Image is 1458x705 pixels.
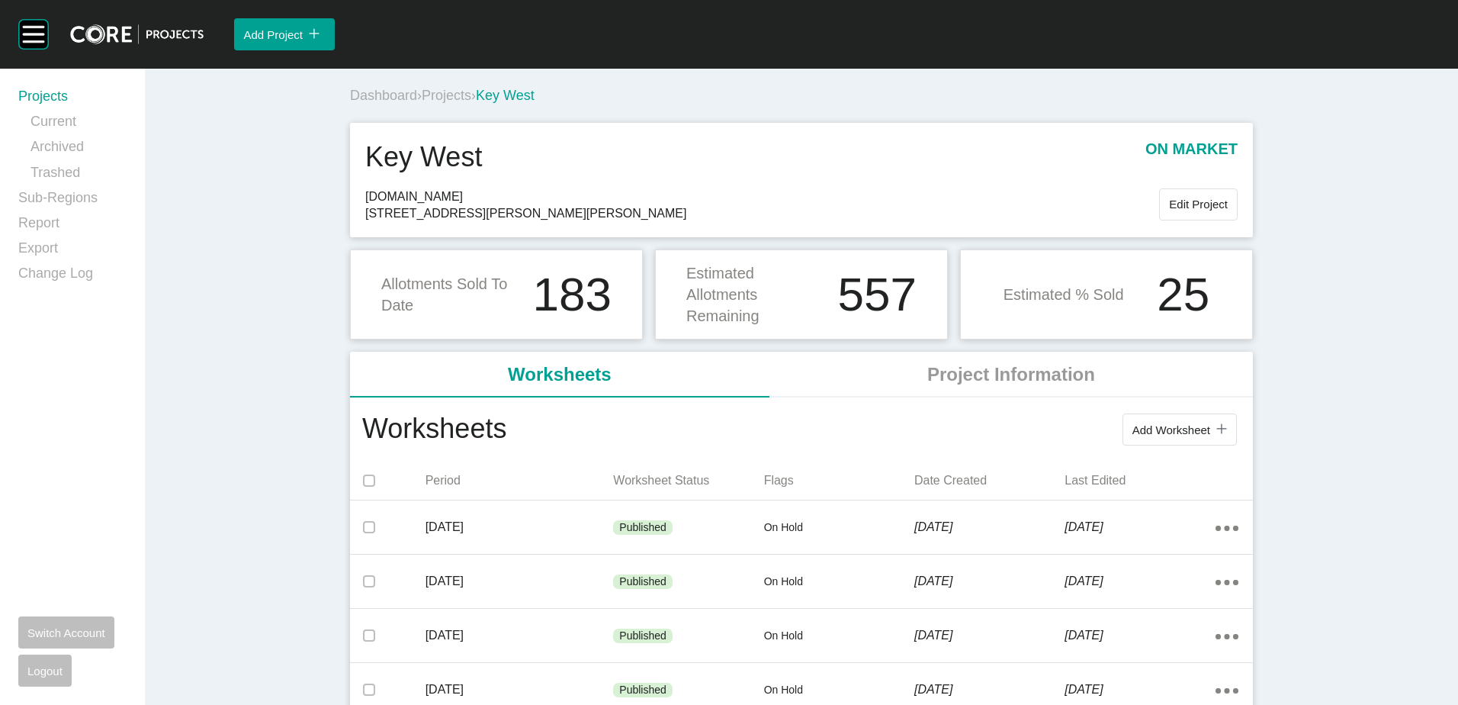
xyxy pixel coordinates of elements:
[1065,627,1215,644] p: [DATE]
[18,87,127,112] a: Projects
[914,573,1065,590] p: [DATE]
[619,629,666,644] p: Published
[764,520,914,536] p: On Hold
[619,575,666,590] p: Published
[686,262,829,327] p: Estimated Allotments Remaining
[70,24,204,44] img: core-logo-dark.3138cae2.png
[1122,414,1237,446] button: Add Worksheet
[243,28,303,41] span: Add Project
[426,573,614,590] p: [DATE]
[764,629,914,644] p: On Hold
[1065,573,1215,590] p: [DATE]
[1065,472,1215,489] p: Last Edited
[365,188,1159,205] span: [DOMAIN_NAME]
[426,472,614,489] p: Period
[426,627,614,644] p: [DATE]
[18,616,114,649] button: Switch Account
[613,472,763,489] p: Worksheet Status
[914,681,1065,698] p: [DATE]
[381,273,524,316] p: Allotments Sold To Date
[769,352,1253,398] li: Project Information
[31,137,127,163] a: Archived
[1004,284,1124,305] p: Estimated % Sold
[1157,271,1209,318] h1: 25
[619,683,666,698] p: Published
[234,18,335,50] button: Add Project
[417,88,422,103] span: ›
[27,665,63,678] span: Logout
[350,352,769,398] li: Worksheets
[764,683,914,698] p: On Hold
[471,88,476,103] span: ›
[18,239,127,264] a: Export
[838,271,917,318] h1: 557
[1065,681,1215,698] p: [DATE]
[31,112,127,137] a: Current
[350,88,417,103] a: Dashboard
[533,271,612,318] h1: 183
[365,205,1159,222] span: [STREET_ADDRESS][PERSON_NAME][PERSON_NAME]
[365,138,482,176] h1: Key West
[422,88,471,103] a: Projects
[18,214,127,239] a: Report
[18,655,72,687] button: Logout
[1065,519,1215,536] p: [DATE]
[1169,198,1228,211] span: Edit Project
[426,681,614,698] p: [DATE]
[914,627,1065,644] p: [DATE]
[914,472,1065,489] p: Date Created
[1145,138,1238,176] p: on market
[18,264,127,289] a: Change Log
[31,163,127,188] a: Trashed
[18,188,127,214] a: Sub-Regions
[362,410,506,449] h1: Worksheets
[764,575,914,590] p: On Hold
[27,626,105,639] span: Switch Account
[619,520,666,536] p: Published
[426,519,614,536] p: [DATE]
[1159,188,1238,221] button: Edit Project
[1132,423,1210,436] span: Add Worksheet
[476,88,535,103] span: Key West
[914,519,1065,536] p: [DATE]
[764,472,914,489] p: Flags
